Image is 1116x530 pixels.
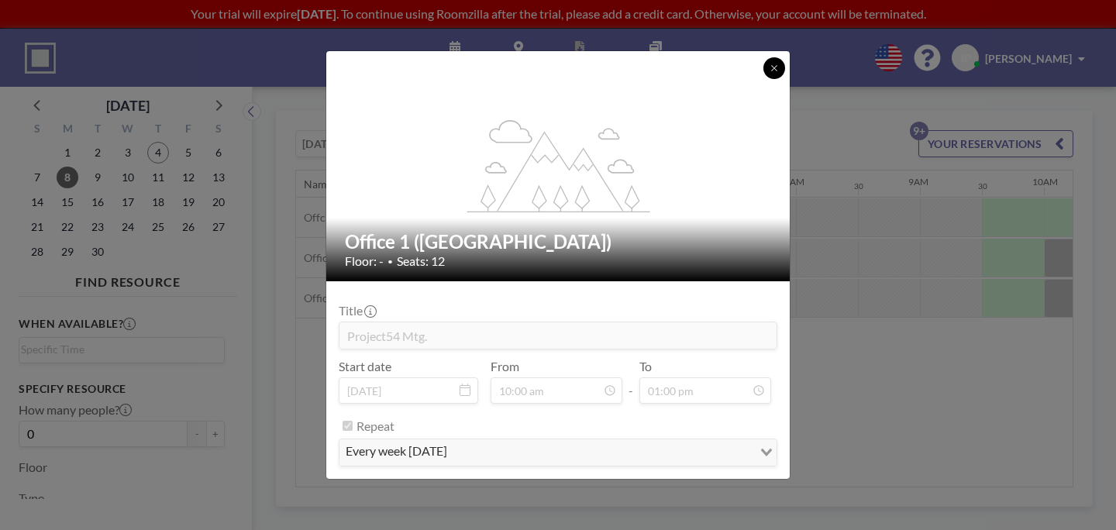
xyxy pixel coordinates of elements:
span: - [629,364,633,398]
span: • [387,256,393,267]
span: Seats: 12 [397,253,445,269]
input: (No title) [339,322,777,349]
div: Search for option [339,439,777,466]
g: flex-grow: 1.2; [467,119,650,212]
span: every week [DATE] [343,442,450,463]
label: To [639,359,652,374]
label: Repeat [356,418,394,434]
label: Start date [339,359,391,374]
label: Title [339,303,375,318]
h2: Office 1 ([GEOGRAPHIC_DATA]) [345,230,773,253]
span: Floor: - [345,253,384,269]
input: Search for option [452,442,751,463]
label: From [491,359,519,374]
